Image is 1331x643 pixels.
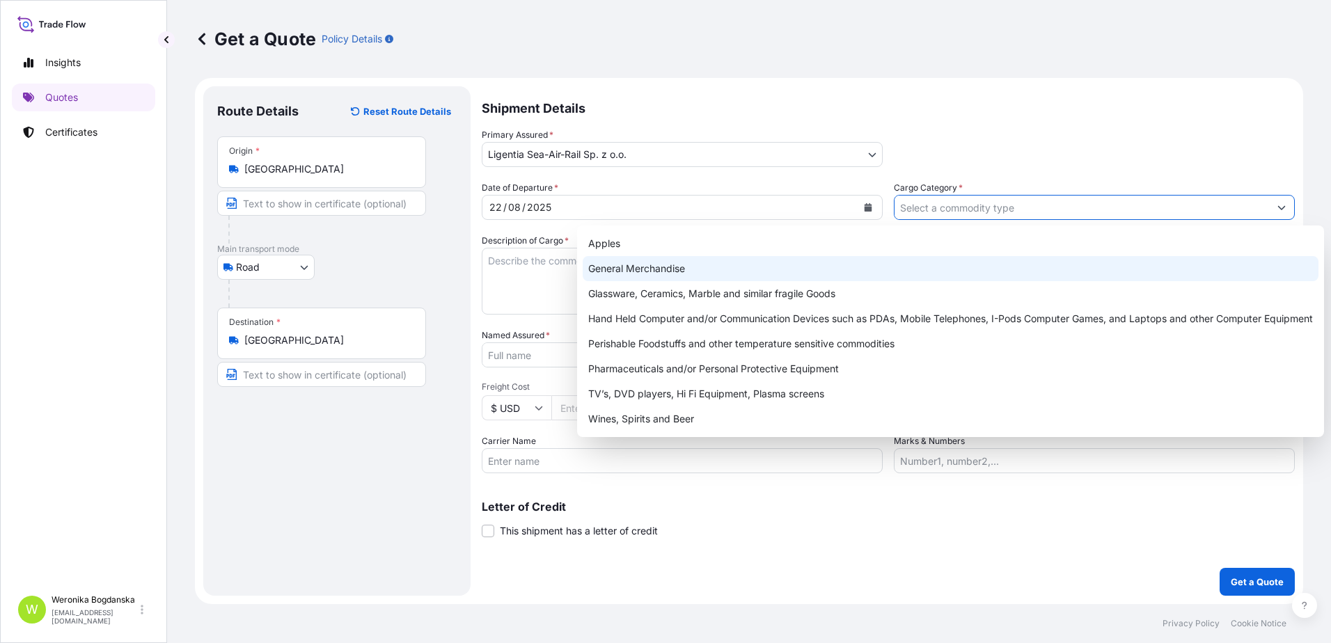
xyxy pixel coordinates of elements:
label: Named Assured [482,328,550,342]
p: Privacy Policy [1163,618,1220,629]
div: Apples [583,231,1318,256]
p: Policy Details [322,32,382,46]
span: Primary Assured [482,128,553,142]
p: [EMAIL_ADDRESS][DOMAIN_NAME] [52,608,138,625]
div: Suggestions [583,231,1318,431]
input: Select a commodity type [895,195,1269,220]
p: Quotes [45,90,78,104]
div: year, [526,199,553,216]
p: Cookie Notice [1231,618,1286,629]
button: Calendar [857,196,879,219]
p: Letter of Credit [482,501,1295,512]
span: Ligentia Sea-Air-Rail Sp. z o.o. [488,148,627,161]
input: Text to appear on certificate [217,191,426,216]
input: Full name [482,342,857,367]
input: Origin [244,162,409,176]
div: / [503,199,507,216]
button: Select transport [217,255,315,280]
span: Road [236,260,260,274]
label: Carrier Name [482,434,536,448]
p: Reset Route Details [363,104,451,118]
span: Date of Departure [482,181,558,195]
p: Certificates [45,125,97,139]
p: Weronika Bogdanska [52,594,138,605]
div: month, [507,199,522,216]
div: Perishable Foodstuffs and other temperature sensitive commodities [583,331,1318,356]
input: Enter amount [551,395,883,420]
p: Shipment Details [482,86,1295,128]
div: day, [488,199,503,216]
input: Text to appear on certificate [217,362,426,387]
p: Route Details [217,103,299,120]
div: Wines, Spirits and Beer [583,406,1318,431]
button: Show suggestions [1269,195,1294,220]
div: Origin [229,145,260,157]
div: Pharmaceuticals and/or Personal Protective Equipment [583,356,1318,381]
div: TV’s, DVD players, Hi Fi Equipment, Plasma screens [583,381,1318,406]
p: Get a Quote [195,28,316,50]
span: W [26,603,38,617]
div: Destination [229,317,281,328]
label: Cargo Category [894,181,963,195]
span: Freight Cost [482,381,883,392]
div: General Merchandise [583,256,1318,281]
label: Description of Cargo [482,234,569,248]
input: Enter name [482,448,883,473]
p: Main transport mode [217,244,457,255]
input: Destination [244,333,409,347]
div: Hand Held Computer and/or Communication Devices such as PDAs, Mobile Telephones, I-Pods Computer ... [583,306,1318,331]
p: Insights [45,56,81,70]
div: Glassware, Ceramics, Marble and similar fragile Goods [583,281,1318,306]
p: Get a Quote [1231,575,1284,589]
input: Number1, number2,... [894,448,1295,473]
span: This shipment has a letter of credit [500,524,658,538]
div: / [522,199,526,216]
label: Marks & Numbers [894,434,965,448]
